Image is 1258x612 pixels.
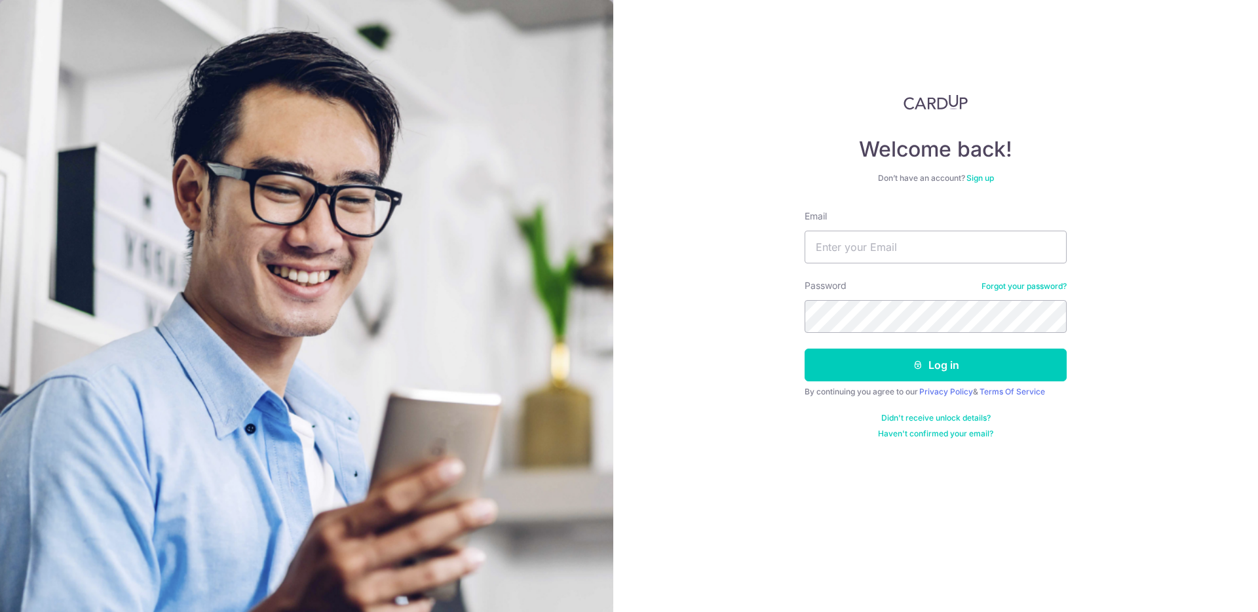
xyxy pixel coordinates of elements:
[805,173,1067,183] div: Don’t have an account?
[805,279,847,292] label: Password
[881,413,991,423] a: Didn't receive unlock details?
[904,94,968,110] img: CardUp Logo
[805,136,1067,163] h4: Welcome back!
[1040,239,1056,255] keeper-lock: Open Keeper Popup
[966,173,994,183] a: Sign up
[980,387,1045,396] a: Terms Of Service
[805,231,1067,263] input: Enter your Email
[805,210,827,223] label: Email
[805,387,1067,397] div: By continuing you agree to our &
[919,387,973,396] a: Privacy Policy
[878,429,993,439] a: Haven't confirmed your email?
[982,281,1067,292] a: Forgot your password?
[805,349,1067,381] button: Log in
